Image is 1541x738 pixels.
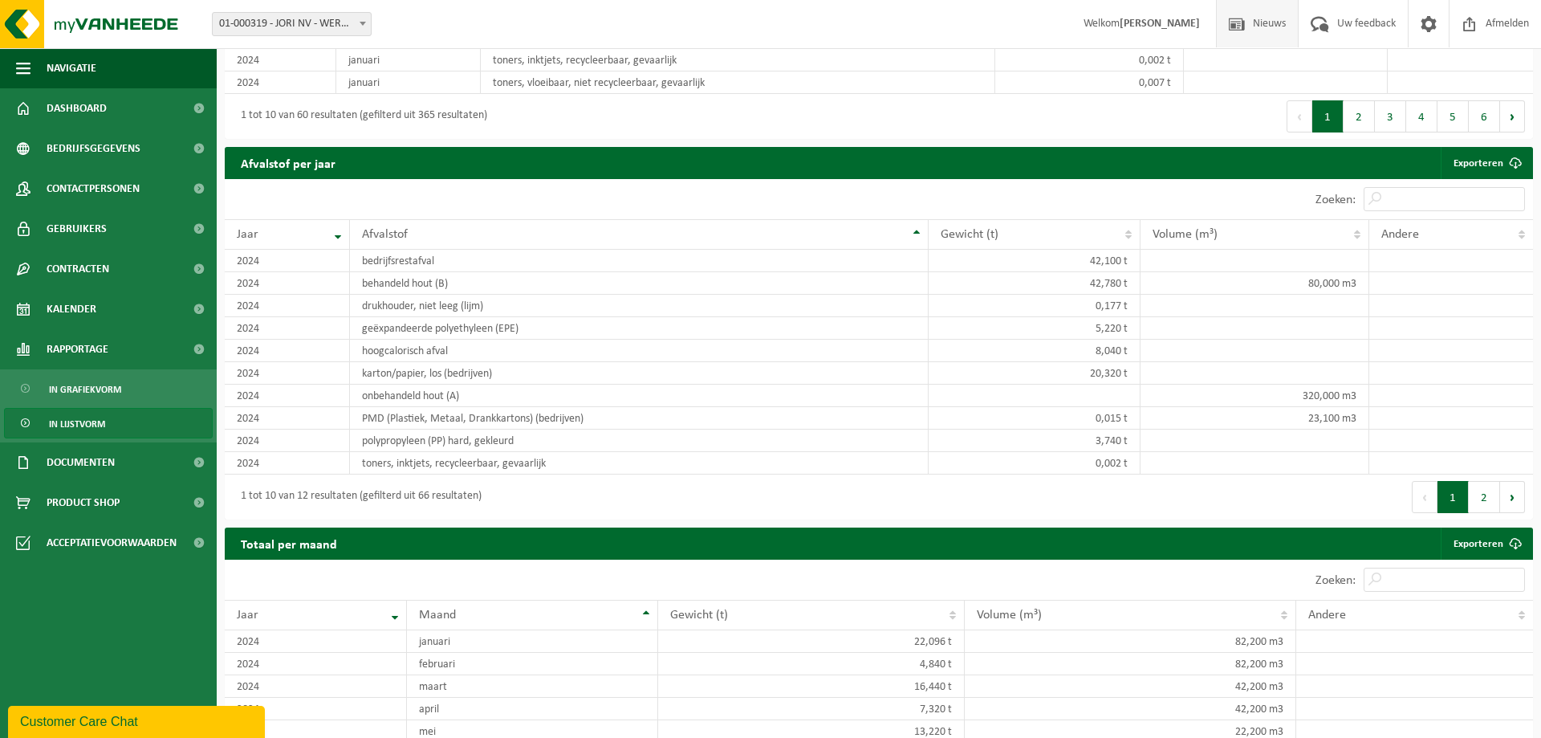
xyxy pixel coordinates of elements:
[225,295,350,317] td: 2024
[929,430,1141,452] td: 3,740 t
[929,317,1141,340] td: 5,220 t
[1500,100,1525,133] button: Next
[977,609,1042,622] span: Volume (m³)
[1312,100,1344,133] button: 1
[995,49,1184,71] td: 0,002 t
[225,528,353,559] h2: Totaal per maand
[481,49,995,71] td: toners, inktjets, recycleerbaar, gevaarlijk
[658,698,965,720] td: 7,320 t
[929,295,1141,317] td: 0,177 t
[350,430,929,452] td: polypropyleen (PP) hard, gekleurd
[670,609,728,622] span: Gewicht (t)
[1308,609,1346,622] span: Andere
[995,71,1184,94] td: 0,007 t
[225,272,350,295] td: 2024
[225,698,407,720] td: 2024
[1469,100,1500,133] button: 6
[336,71,481,94] td: januari
[336,49,481,71] td: januari
[237,609,258,622] span: Jaar
[47,329,108,369] span: Rapportage
[1406,100,1437,133] button: 4
[47,48,96,88] span: Navigatie
[1437,481,1469,513] button: 1
[1141,272,1369,295] td: 80,000 m3
[225,385,350,407] td: 2024
[237,228,258,241] span: Jaar
[350,362,929,385] td: karton/papier, los (bedrijven)
[225,430,350,452] td: 2024
[225,317,350,340] td: 2024
[47,169,140,209] span: Contactpersonen
[1437,100,1469,133] button: 5
[1441,147,1531,179] a: Exporteren
[225,653,407,675] td: 2024
[1500,481,1525,513] button: Next
[929,250,1141,272] td: 42,100 t
[225,675,407,698] td: 2024
[225,147,352,178] h2: Afvalstof per jaar
[1375,100,1406,133] button: 3
[49,409,105,439] span: In lijstvorm
[941,228,998,241] span: Gewicht (t)
[4,408,213,438] a: In lijstvorm
[350,295,929,317] td: drukhouder, niet leeg (lijm)
[225,71,336,94] td: 2024
[1441,528,1531,560] a: Exporteren
[362,228,408,241] span: Afvalstof
[350,250,929,272] td: bedrijfsrestafval
[4,373,213,404] a: In grafiekvorm
[8,703,268,738] iframe: chat widget
[407,698,658,720] td: april
[481,71,995,94] td: toners, vloeibaar, niet recycleerbaar, gevaarlijk
[225,49,336,71] td: 2024
[225,362,350,385] td: 2024
[47,209,107,249] span: Gebruikers
[233,483,482,512] div: 1 tot 10 van 12 resultaten (gefilterd uit 66 resultaten)
[1381,228,1419,241] span: Andere
[350,452,929,475] td: toners, inktjets, recycleerbaar, gevaarlijk
[225,250,350,272] td: 2024
[419,609,456,622] span: Maand
[47,128,140,169] span: Bedrijfsgegevens
[47,88,107,128] span: Dashboard
[965,675,1296,698] td: 42,200 m3
[1315,574,1356,587] label: Zoeken:
[407,675,658,698] td: maart
[407,630,658,653] td: januari
[1344,100,1375,133] button: 2
[350,272,929,295] td: behandeld hout (B)
[49,374,121,405] span: In grafiekvorm
[350,340,929,362] td: hoogcalorisch afval
[1153,228,1218,241] span: Volume (m³)
[47,523,177,563] span: Acceptatievoorwaarden
[225,452,350,475] td: 2024
[47,483,120,523] span: Product Shop
[1469,481,1500,513] button: 2
[212,12,372,36] span: 01-000319 - JORI NV - WERVIK
[213,13,371,35] span: 01-000319 - JORI NV - WERVIK
[929,362,1141,385] td: 20,320 t
[965,653,1296,675] td: 82,200 m3
[929,340,1141,362] td: 8,040 t
[965,698,1296,720] td: 42,200 m3
[1287,100,1312,133] button: Previous
[350,385,929,407] td: onbehandeld hout (A)
[350,317,929,340] td: geëxpandeerde polyethyleen (EPE)
[929,452,1141,475] td: 0,002 t
[225,407,350,430] td: 2024
[1141,385,1369,407] td: 320,000 m3
[233,102,487,131] div: 1 tot 10 van 60 resultaten (gefilterd uit 365 resultaten)
[47,442,115,483] span: Documenten
[47,249,109,289] span: Contracten
[658,675,965,698] td: 16,440 t
[658,630,965,653] td: 22,096 t
[225,630,407,653] td: 2024
[350,407,929,430] td: PMD (Plastiek, Metaal, Drankkartons) (bedrijven)
[47,289,96,329] span: Kalender
[658,653,965,675] td: 4,840 t
[929,407,1141,430] td: 0,015 t
[1412,481,1437,513] button: Previous
[1120,18,1200,30] strong: [PERSON_NAME]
